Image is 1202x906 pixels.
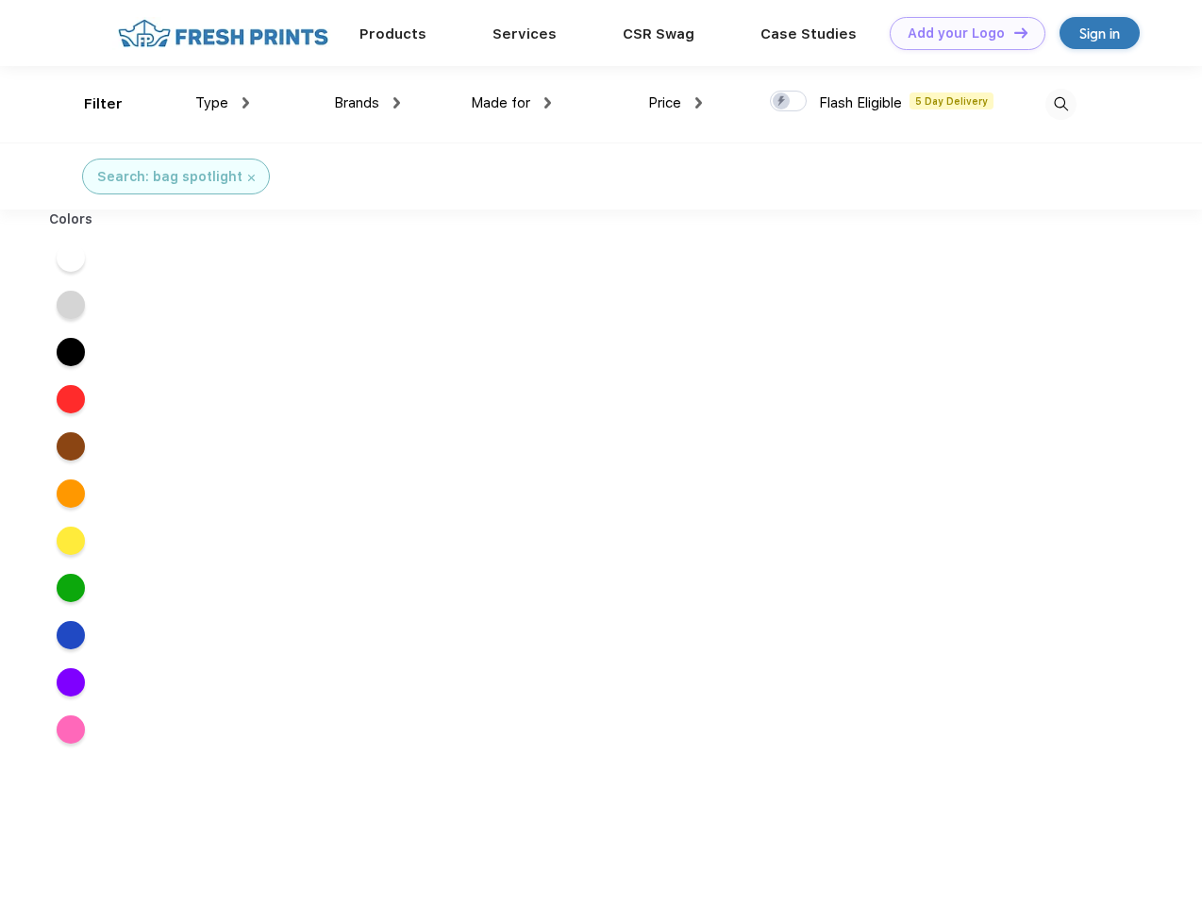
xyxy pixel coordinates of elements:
[35,210,108,229] div: Colors
[471,94,530,111] span: Made for
[248,175,255,181] img: filter_cancel.svg
[195,94,228,111] span: Type
[334,94,379,111] span: Brands
[695,97,702,109] img: dropdown.png
[393,97,400,109] img: dropdown.png
[112,17,334,50] img: fo%20logo%202.webp
[1060,17,1140,49] a: Sign in
[910,92,993,109] span: 5 Day Delivery
[1014,27,1027,38] img: DT
[242,97,249,109] img: dropdown.png
[648,94,681,111] span: Price
[84,93,123,115] div: Filter
[1079,23,1120,44] div: Sign in
[359,25,426,42] a: Products
[819,94,902,111] span: Flash Eligible
[908,25,1005,42] div: Add your Logo
[544,97,551,109] img: dropdown.png
[1045,89,1077,120] img: desktop_search.svg
[97,167,242,187] div: Search: bag spotlight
